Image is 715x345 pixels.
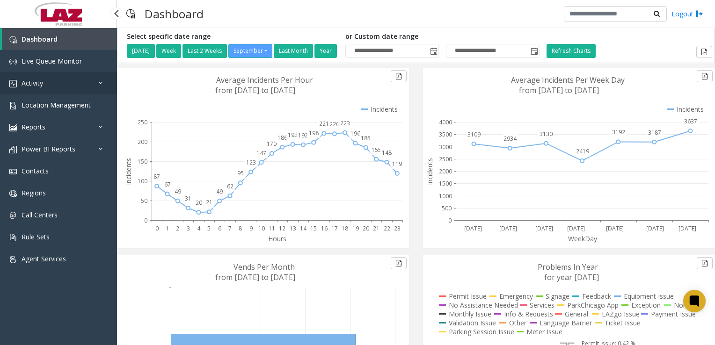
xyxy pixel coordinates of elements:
[612,128,625,136] text: 3192
[439,155,452,163] text: 2500
[9,80,17,87] img: 'icon'
[227,182,233,190] text: 62
[428,44,438,57] span: Toggle popup
[9,234,17,241] img: 'icon'
[268,234,286,243] text: Hours
[363,224,369,232] text: 20
[576,147,589,155] text: 2419
[606,224,624,232] text: [DATE]
[538,262,598,272] text: Problems In Year
[331,224,338,232] text: 17
[138,118,147,126] text: 250
[164,180,171,188] text: 67
[140,2,208,25] h3: Dashboard
[671,9,703,19] a: Logout
[9,256,17,263] img: 'icon'
[277,134,287,142] text: 186
[218,224,221,232] text: 6
[127,33,338,41] h5: Select specific date range
[425,158,434,185] text: Incidents
[175,187,181,195] text: 49
[155,224,159,232] text: 0
[372,146,381,154] text: 155
[464,224,482,232] text: [DATE]
[216,75,313,85] text: Average Incidents Per Hour
[298,131,308,139] text: 192
[274,44,313,58] button: Last Month
[394,224,401,232] text: 23
[9,168,17,175] img: 'icon'
[319,120,329,128] text: 221
[547,44,596,58] button: Refresh Charts
[197,224,201,232] text: 4
[22,254,66,263] span: Agent Services
[22,144,75,153] span: Power BI Reports
[239,224,242,232] text: 8
[442,204,452,212] text: 500
[176,224,179,232] text: 2
[228,44,272,58] button: September
[215,85,295,95] text: from [DATE] to [DATE]
[9,212,17,219] img: 'icon'
[267,140,277,148] text: 170
[439,130,452,138] text: 3500
[22,188,46,197] span: Regions
[439,118,452,126] text: 4000
[196,199,202,207] text: 20
[9,124,17,131] img: 'icon'
[384,224,390,232] text: 22
[439,167,452,175] text: 2000
[228,224,232,232] text: 7
[153,172,160,180] text: 87
[22,122,45,131] span: Reports
[269,224,275,232] text: 11
[22,57,82,65] span: Live Queue Monitor
[22,232,50,241] span: Rule Sets
[448,216,452,224] text: 0
[288,131,298,139] text: 193
[22,166,49,175] span: Contacts
[696,46,712,58] button: Export to pdf
[391,70,407,82] button: Export to pdf
[138,177,147,185] text: 100
[300,224,307,232] text: 14
[144,216,147,224] text: 0
[9,58,17,65] img: 'icon'
[310,224,317,232] text: 15
[439,143,452,151] text: 3000
[467,130,481,138] text: 3109
[216,187,223,195] text: 49
[529,44,539,57] span: Toggle popup
[648,129,661,137] text: 3187
[519,85,599,95] text: from [DATE] to [DATE]
[215,272,295,282] text: from [DATE] to [DATE]
[499,224,517,232] text: [DATE]
[166,224,169,232] text: 1
[439,192,452,200] text: 1000
[22,35,58,43] span: Dashboard
[568,234,598,243] text: WeekDay
[207,224,211,232] text: 5
[391,257,407,269] button: Export to pdf
[345,33,540,41] h5: or Custom date range
[350,129,360,137] text: 196
[321,224,328,232] text: 16
[124,158,133,185] text: Incidents
[187,224,190,232] text: 3
[340,119,350,127] text: 223
[540,130,553,138] text: 3130
[314,44,337,58] button: Year
[22,210,58,219] span: Call Centers
[290,224,296,232] text: 13
[138,138,147,146] text: 200
[373,224,379,232] text: 21
[342,224,348,232] text: 18
[258,224,265,232] text: 10
[22,101,91,109] span: Location Management
[127,44,155,58] button: [DATE]
[309,129,319,137] text: 198
[511,75,625,85] text: Average Incidents Per Week Day
[22,79,43,87] span: Activity
[126,2,135,25] img: pageIcon
[206,198,212,206] text: 21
